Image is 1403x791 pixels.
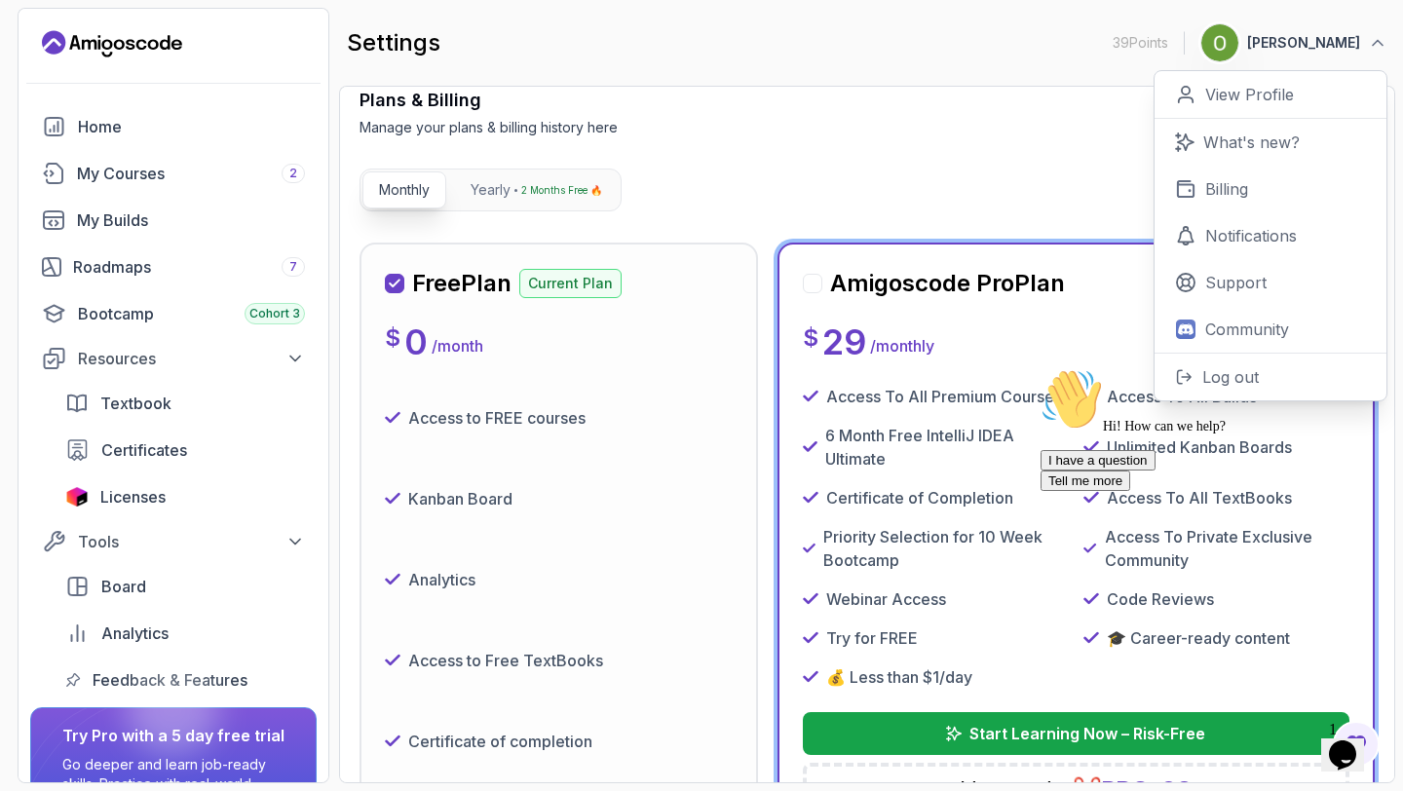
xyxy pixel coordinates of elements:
p: 29 [822,322,866,361]
img: jetbrains icon [65,487,89,507]
p: 0 [404,322,428,361]
a: courses [30,154,317,193]
p: Access To All Premium Courses [826,385,1062,408]
p: Access to FREE courses [408,406,586,430]
a: Support [1155,259,1386,306]
p: Webinar Access [826,587,946,611]
p: $ [803,322,818,354]
p: 39 Points [1113,33,1168,53]
a: bootcamp [30,294,317,333]
a: roadmaps [30,247,317,286]
h2: Amigoscode Pro Plan [830,268,1065,299]
h2: settings [347,27,440,58]
a: Landing page [42,28,182,59]
span: Board [101,575,146,598]
button: Start Learning Now – Risk-Free [803,712,1349,755]
a: analytics [54,614,317,653]
span: Cohort 3 [249,306,300,321]
p: Certificate of Completion [826,486,1013,509]
span: Textbook [100,392,171,415]
p: Try for FREE [826,626,918,650]
a: View Profile [1155,71,1386,119]
div: My Builds [77,208,305,232]
p: Priority Selection for 10 Week Bootcamp [823,525,1068,572]
a: Billing [1155,166,1386,212]
p: Manage your plans & billing history here [360,118,618,137]
p: Current Plan [519,269,622,298]
p: / monthly [870,334,934,358]
div: Resources [78,347,305,370]
p: Analytics [408,568,475,591]
button: user profile image[PERSON_NAME] [1200,23,1387,62]
div: 👋Hi! How can we help?I have a questionTell me more [8,8,359,131]
a: builds [30,201,317,240]
iframe: chat widget [1033,360,1384,703]
h2: Free Plan [412,268,512,299]
button: Tell me more [8,110,97,131]
h3: Plans & Billing [360,87,618,114]
div: Home [78,115,305,138]
div: Tools [78,530,305,553]
span: Analytics [101,621,169,645]
p: Access to Free TextBooks [408,649,603,672]
p: Billing [1205,177,1248,201]
button: Log out [1155,353,1386,400]
span: Licenses [100,485,166,508]
p: [PERSON_NAME] [1247,33,1360,53]
button: Resources [30,341,317,376]
p: Monthly [379,180,430,200]
a: Community [1155,306,1386,353]
p: 6 Month Free IntelliJ IDEA Ultimate [825,424,1068,471]
a: What's new? [1155,119,1386,166]
div: Roadmaps [73,255,305,279]
p: Notifications [1205,224,1297,247]
div: My Courses [77,162,305,185]
button: Monthly [362,171,446,208]
p: Support [1205,271,1267,294]
div: Bootcamp [78,302,305,325]
p: 2 Months Free 🔥 [521,180,602,200]
p: Kanban Board [408,487,512,510]
button: I have a question [8,90,123,110]
a: feedback [54,660,317,699]
button: Yearly2 Months Free 🔥 [454,171,619,208]
p: Yearly [471,180,511,200]
img: :wave: [8,8,70,70]
a: Notifications [1155,212,1386,259]
a: licenses [54,477,317,516]
span: Hi! How can we help? [8,58,193,73]
p: Start Learning Now – Risk-Free [969,722,1205,745]
p: / month [432,334,483,358]
iframe: chat widget [1321,713,1384,772]
a: home [30,107,317,146]
p: 💰 Less than $1/day [826,665,972,689]
a: board [54,567,317,606]
p: Community [1205,318,1289,341]
p: Certificate of completion [408,730,592,753]
span: Certificates [101,438,187,462]
span: 7 [289,259,297,275]
img: user profile image [1201,24,1238,61]
span: 2 [289,166,297,181]
a: textbook [54,384,317,423]
p: $ [385,322,400,354]
span: Feedback & Features [93,668,247,692]
a: certificates [54,431,317,470]
p: What's new? [1203,131,1300,154]
button: Tools [30,524,317,559]
p: View Profile [1205,83,1294,106]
